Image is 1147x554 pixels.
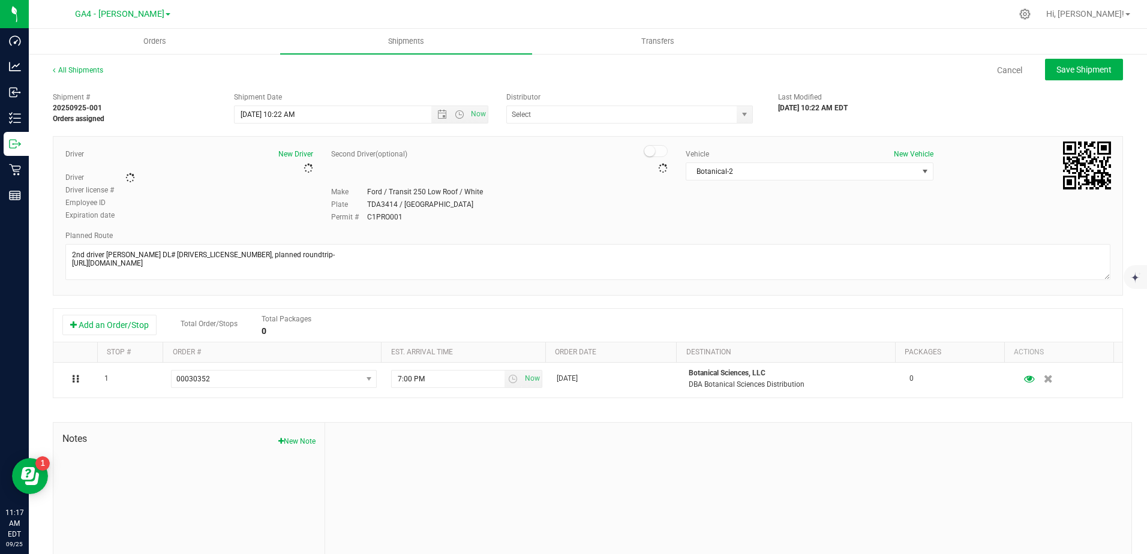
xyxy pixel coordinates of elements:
[234,92,282,103] label: Shipment Date
[778,104,848,112] strong: [DATE] 10:22 AM EDT
[905,348,941,356] a: Packages
[9,112,21,124] inline-svg: Inventory
[778,92,822,103] label: Last Modified
[361,371,376,387] span: select
[262,326,266,336] strong: 0
[65,210,125,221] label: Expiration date
[278,436,316,447] button: New Note
[331,186,367,197] label: Make
[280,29,532,54] a: Shipments
[65,185,125,195] label: Driver license #
[689,379,894,390] p: DBA Botanical Sciences Distribution
[557,373,578,384] span: [DATE]
[278,149,313,159] button: New Driver
[555,348,596,356] a: Order date
[505,371,522,387] span: select
[53,104,102,112] strong: 20250925-001
[918,163,933,180] span: select
[9,164,21,176] inline-svg: Retail
[532,29,783,54] a: Transfers
[391,348,453,356] a: Est. arrival time
[331,212,367,222] label: Permit #
[367,212,403,222] div: C1PRO001
[29,29,280,54] a: Orders
[35,456,50,471] iframe: Resource center unread badge
[506,92,541,103] label: Distributor
[1063,141,1111,189] qrcode: 20250925-001
[127,36,182,47] span: Orders
[262,315,311,323] span: Total Packages
[9,189,21,201] inline-svg: Reports
[432,110,452,119] span: Open the date view
[9,61,21,73] inline-svg: Analytics
[53,92,216,103] span: Shipment #
[9,138,21,150] inline-svg: Outbound
[625,36,690,47] span: Transfers
[5,540,23,549] p: 09/25
[686,163,918,180] span: Botanical-2
[1045,59,1123,80] button: Save Shipment
[522,371,542,387] span: select
[65,197,125,208] label: Employee ID
[331,149,407,159] label: Second Driver
[997,64,1022,76] a: Cancel
[65,231,113,240] span: Planned Route
[9,86,21,98] inline-svg: Inbound
[468,106,488,123] span: Set Current date
[62,315,157,335] button: Add an Order/Stop
[1004,342,1113,363] th: Actions
[75,9,164,19] span: GA4 - [PERSON_NAME]
[686,348,731,356] a: Destination
[65,149,84,159] label: Driver
[737,106,752,123] span: select
[5,507,23,540] p: 11:17 AM EDT
[176,375,210,383] span: 00030352
[1063,141,1111,189] img: Scan me!
[686,149,709,159] label: Vehicle
[376,150,407,158] span: (optional)
[12,458,48,494] iframe: Resource center
[689,368,894,379] p: Botanical Sciences, LLC
[62,432,316,446] span: Notes
[367,199,473,210] div: TDA3414 / [GEOGRAPHIC_DATA]
[9,35,21,47] inline-svg: Dashboard
[65,172,125,183] label: Driver
[1017,8,1032,20] div: Manage settings
[507,106,730,123] input: Select
[909,373,914,384] span: 0
[522,370,542,387] span: Set Current date
[181,320,238,328] span: Total Order/Stops
[104,373,109,384] span: 1
[372,36,440,47] span: Shipments
[331,199,367,210] label: Plate
[107,348,131,356] a: Stop #
[449,110,470,119] span: Open the time view
[894,149,933,159] button: New Vehicle
[367,186,483,197] div: Ford / Transit 250 Low Roof / White
[1046,9,1124,19] span: Hi, [PERSON_NAME]!
[173,348,201,356] a: Order #
[53,66,103,74] a: All Shipments
[53,115,104,123] strong: Orders assigned
[1056,65,1112,74] span: Save Shipment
